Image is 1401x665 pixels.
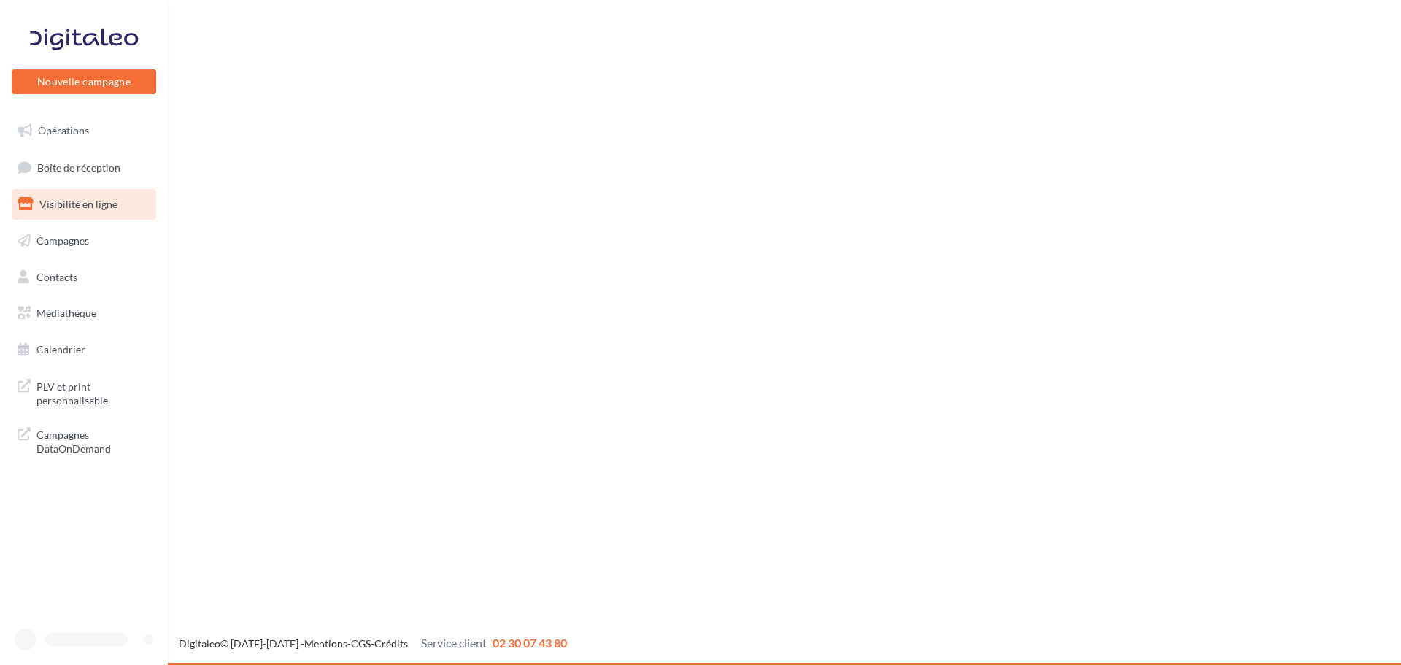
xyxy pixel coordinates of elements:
[9,371,159,414] a: PLV et print personnalisable
[36,377,150,408] span: PLV et print personnalisable
[9,298,159,328] a: Médiathèque
[304,637,347,650] a: Mentions
[9,189,159,220] a: Visibilité en ligne
[9,152,159,183] a: Boîte de réception
[38,124,89,137] span: Opérations
[36,234,89,247] span: Campagnes
[39,198,117,210] span: Visibilité en ligne
[12,69,156,94] button: Nouvelle campagne
[421,636,487,650] span: Service client
[179,637,220,650] a: Digitaleo
[36,425,150,456] span: Campagnes DataOnDemand
[9,419,159,462] a: Campagnes DataOnDemand
[374,637,408,650] a: Crédits
[9,334,159,365] a: Calendrier
[351,637,371,650] a: CGS
[9,115,159,146] a: Opérations
[37,161,120,173] span: Boîte de réception
[36,343,85,355] span: Calendrier
[179,637,567,650] span: © [DATE]-[DATE] - - -
[36,270,77,282] span: Contacts
[36,307,96,319] span: Médiathèque
[9,262,159,293] a: Contacts
[493,636,567,650] span: 02 30 07 43 80
[9,226,159,256] a: Campagnes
